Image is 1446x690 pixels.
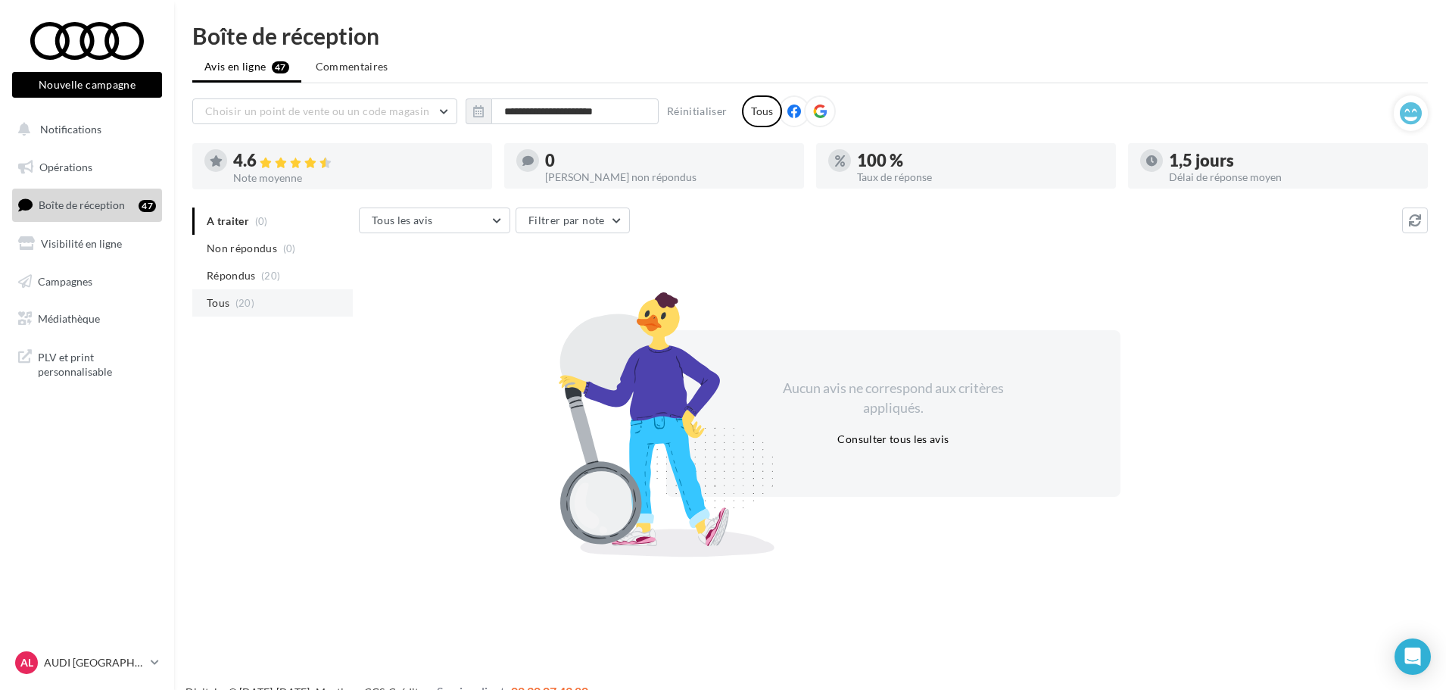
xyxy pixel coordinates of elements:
[661,102,734,120] button: Réinitialiser
[1169,172,1416,183] div: Délai de réponse moyen
[192,24,1428,47] div: Boîte de réception
[207,295,229,311] span: Tous
[831,430,955,448] button: Consulter tous les avis
[207,241,277,256] span: Non répondus
[316,59,388,74] span: Commentaires
[516,208,630,233] button: Filtrer par note
[233,152,480,170] div: 4.6
[9,341,165,386] a: PLV et print personnalisable
[9,303,165,335] a: Médiathèque
[39,161,92,173] span: Opérations
[12,648,162,677] a: AL AUDI [GEOGRAPHIC_DATA]
[192,98,457,124] button: Choisir un point de vente ou un code magasin
[9,189,165,221] a: Boîte de réception47
[44,655,145,670] p: AUDI [GEOGRAPHIC_DATA]
[763,379,1024,417] div: Aucun avis ne correspond aux critères appliqués.
[857,152,1104,169] div: 100 %
[233,173,480,183] div: Note moyenne
[38,312,100,325] span: Médiathèque
[9,228,165,260] a: Visibilité en ligne
[40,123,101,136] span: Notifications
[235,297,254,309] span: (20)
[9,114,159,145] button: Notifications
[545,172,792,183] div: [PERSON_NAME] non répondus
[38,347,156,379] span: PLV et print personnalisable
[12,72,162,98] button: Nouvelle campagne
[9,266,165,298] a: Campagnes
[372,214,433,226] span: Tous les avis
[205,105,429,117] span: Choisir un point de vente ou un code magasin
[283,242,296,254] span: (0)
[1395,638,1431,675] div: Open Intercom Messenger
[41,237,122,250] span: Visibilité en ligne
[261,270,280,282] span: (20)
[359,208,510,233] button: Tous les avis
[38,274,92,287] span: Campagnes
[20,655,33,670] span: AL
[9,151,165,183] a: Opérations
[857,172,1104,183] div: Taux de réponse
[207,268,256,283] span: Répondus
[39,198,125,211] span: Boîte de réception
[742,95,782,127] div: Tous
[1169,152,1416,169] div: 1,5 jours
[139,200,156,212] div: 47
[545,152,792,169] div: 0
